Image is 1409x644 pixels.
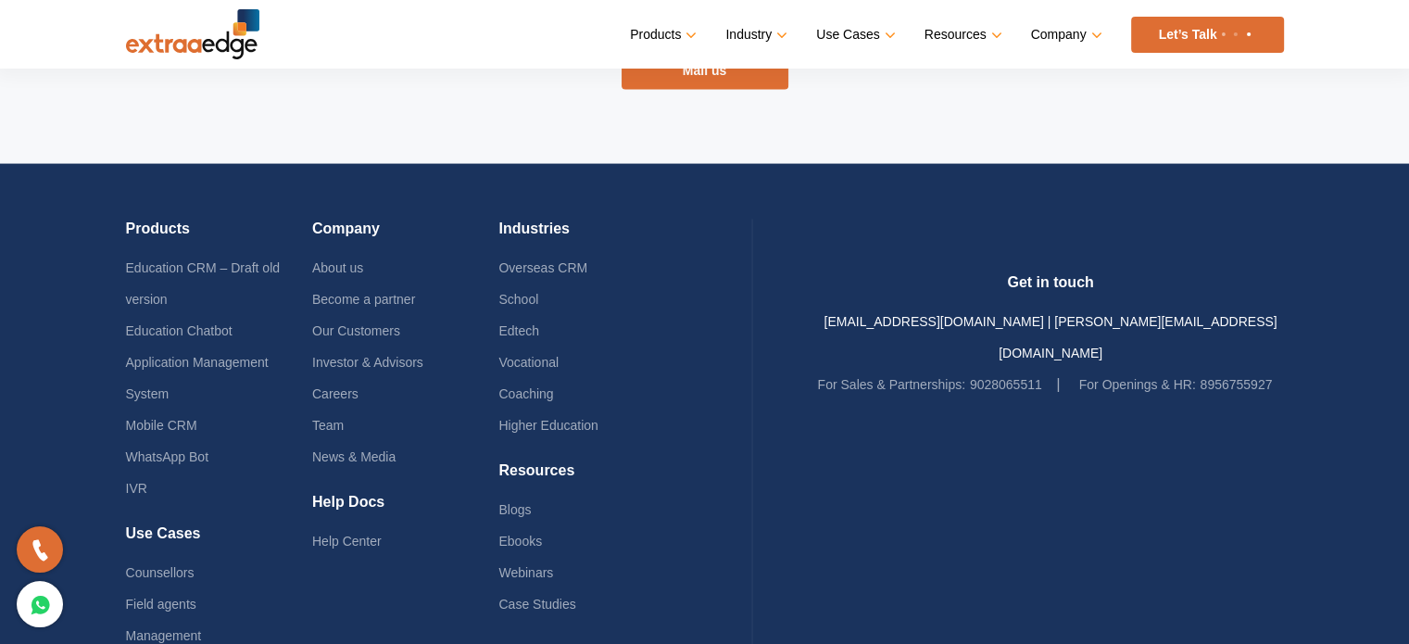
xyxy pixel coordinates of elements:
a: Let’s Talk [1131,17,1284,53]
a: Edtech [498,323,539,338]
a: Ebooks [498,534,542,549]
h4: Company [312,220,498,252]
a: Become a partner [312,292,415,307]
a: Our Customers [312,323,400,338]
a: 9028065511 [970,377,1042,392]
a: Education Chatbot [126,323,233,338]
a: Help Center [312,534,382,549]
h4: Help Docs [312,493,498,525]
a: Mail us [622,51,788,90]
a: Team [312,418,344,433]
a: Vocational [498,355,559,370]
a: Careers [312,386,359,401]
a: [EMAIL_ADDRESS][DOMAIN_NAME] | [PERSON_NAME][EMAIL_ADDRESS][DOMAIN_NAME] [824,314,1277,360]
h4: Resources [498,461,685,494]
h4: Industries [498,220,685,252]
h4: Use Cases [126,524,312,557]
a: Counsellors [126,565,195,580]
a: Mobile CRM [126,418,197,433]
a: Field agents [126,597,196,612]
a: Education CRM – Draft old version [126,260,281,307]
label: For Openings & HR: [1079,369,1196,400]
a: Case Studies [498,597,575,612]
a: About us [312,260,363,275]
a: Blogs [498,502,531,517]
a: WhatsApp Bot [126,449,209,464]
h4: Products [126,220,312,252]
a: Coaching [498,386,553,401]
a: Products [630,21,693,48]
a: Webinars [498,565,553,580]
a: Management [126,628,202,643]
a: IVR [126,481,147,496]
label: For Sales & Partnerships: [818,369,966,400]
a: Industry [725,21,784,48]
a: 8956755927 [1200,377,1272,392]
a: News & Media [312,449,396,464]
a: Use Cases [816,21,891,48]
h4: Get in touch [818,273,1284,306]
a: Investor & Advisors [312,355,423,370]
a: Application Management System [126,355,269,401]
a: School [498,292,538,307]
a: Resources [925,21,999,48]
a: Overseas CRM [498,260,587,275]
a: Company [1031,21,1099,48]
a: Higher Education [498,418,598,433]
